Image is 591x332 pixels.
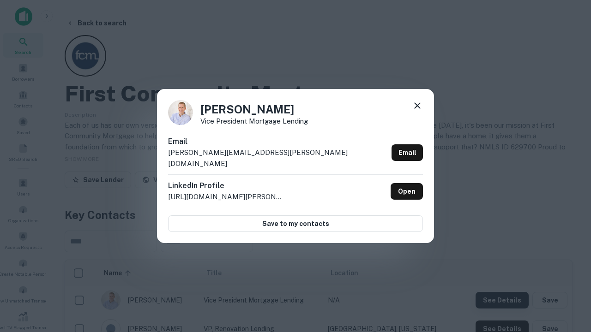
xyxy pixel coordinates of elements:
p: [PERSON_NAME][EMAIL_ADDRESS][PERSON_NAME][DOMAIN_NAME] [168,147,388,169]
h6: LinkedIn Profile [168,180,283,191]
img: 1520878720083 [168,100,193,125]
h4: [PERSON_NAME] [200,101,308,118]
a: Email [392,144,423,161]
a: Open [391,183,423,200]
h6: Email [168,136,388,147]
p: Vice President Mortgage Lending [200,118,308,125]
button: Save to my contacts [168,215,423,232]
iframe: Chat Widget [545,229,591,273]
p: [URL][DOMAIN_NAME][PERSON_NAME] [168,191,283,202]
